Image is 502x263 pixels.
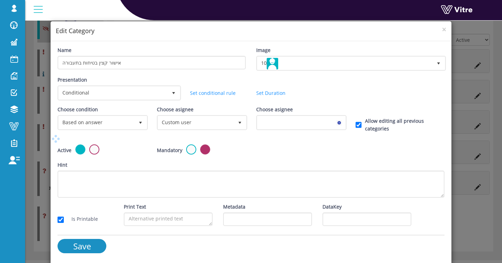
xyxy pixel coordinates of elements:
button: Close [442,26,446,33]
span: Based on answer [59,116,134,129]
label: Name [58,46,71,54]
label: DataKey [322,203,342,211]
input: Save [58,239,106,253]
label: Presentation [58,76,87,84]
label: Choose asignee [256,106,293,113]
label: Choose condition [58,106,98,113]
span: select [432,57,445,69]
label: Active [58,146,71,154]
span: select [134,116,147,129]
label: Allow editing all previous categories [365,117,444,133]
label: Mandatory [157,146,182,154]
h4: Edit Category [56,27,446,36]
label: Choose asignee [157,106,193,113]
span: × [442,24,446,34]
label: Metadata [223,203,245,211]
label: Print Text [124,203,146,211]
span: Custom user [158,116,234,129]
span: 10 [257,57,432,69]
a: Set Duration [256,90,286,96]
img: WizardIcon10.png [267,58,278,69]
a: Set conditional rule [190,90,236,96]
label: Is Printable [64,215,98,223]
span: select [234,116,246,129]
span: Conditional [59,87,167,99]
label: Hint [58,161,67,169]
span: select [333,116,345,129]
label: Image [256,46,271,54]
span: select [167,87,180,99]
